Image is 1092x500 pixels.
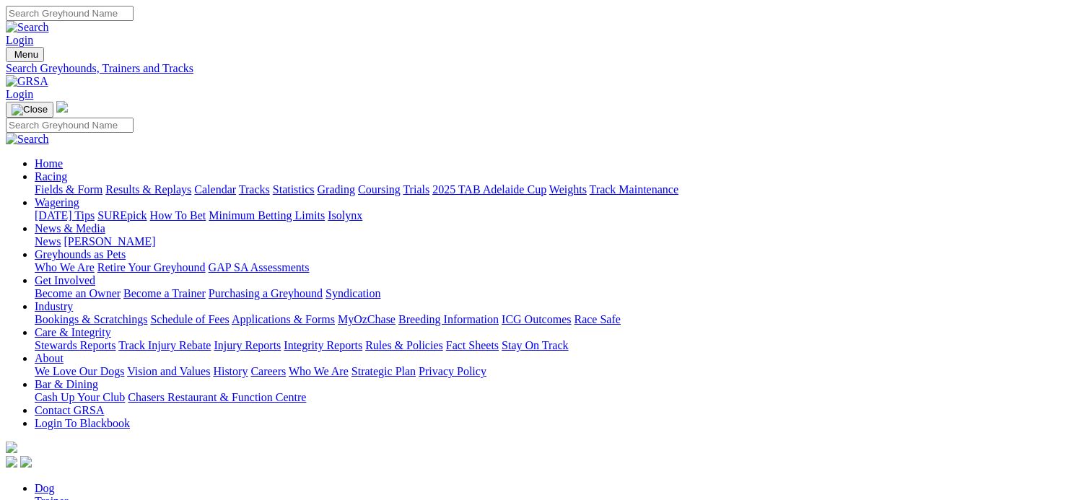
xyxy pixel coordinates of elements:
[209,261,310,273] a: GAP SA Assessments
[214,339,281,351] a: Injury Reports
[6,34,33,46] a: Login
[328,209,362,222] a: Isolynx
[232,313,335,325] a: Applications & Forms
[35,300,73,312] a: Industry
[35,261,95,273] a: Who We Are
[150,313,229,325] a: Schedule of Fees
[403,183,429,196] a: Trials
[97,209,147,222] a: SUREpick
[35,261,1086,274] div: Greyhounds as Pets
[289,365,349,377] a: Who We Are
[502,313,571,325] a: ICG Outcomes
[326,287,380,299] a: Syndication
[35,222,105,234] a: News & Media
[20,456,32,468] img: twitter.svg
[118,339,211,351] a: Track Injury Rebate
[6,456,17,468] img: facebook.svg
[150,209,206,222] a: How To Bet
[35,326,111,338] a: Care & Integrity
[35,391,1086,404] div: Bar & Dining
[549,183,587,196] a: Weights
[6,21,49,34] img: Search
[213,365,248,377] a: History
[6,118,134,133] input: Search
[574,313,620,325] a: Race Safe
[398,313,499,325] a: Breeding Information
[35,157,63,170] a: Home
[123,287,206,299] a: Become a Trainer
[35,287,121,299] a: Become an Owner
[194,183,236,196] a: Calendar
[35,482,55,494] a: Dog
[502,339,568,351] a: Stay On Track
[105,183,191,196] a: Results & Replays
[6,75,48,88] img: GRSA
[419,365,486,377] a: Privacy Policy
[64,235,155,247] a: [PERSON_NAME]
[35,391,125,403] a: Cash Up Your Club
[35,183,102,196] a: Fields & Form
[14,49,38,60] span: Menu
[284,339,362,351] a: Integrity Reports
[35,339,1086,352] div: Care & Integrity
[6,62,1086,75] a: Search Greyhounds, Trainers and Tracks
[35,404,104,416] a: Contact GRSA
[358,183,401,196] a: Coursing
[35,352,64,364] a: About
[6,102,53,118] button: Toggle navigation
[209,209,325,222] a: Minimum Betting Limits
[35,365,124,377] a: We Love Our Dogs
[239,183,270,196] a: Tracks
[35,313,1086,326] div: Industry
[6,6,134,21] input: Search
[12,104,48,115] img: Close
[35,196,79,209] a: Wagering
[35,209,1086,222] div: Wagering
[338,313,396,325] a: MyOzChase
[432,183,546,196] a: 2025 TAB Adelaide Cup
[35,287,1086,300] div: Get Involved
[6,442,17,453] img: logo-grsa-white.png
[56,101,68,113] img: logo-grsa-white.png
[35,313,147,325] a: Bookings & Scratchings
[35,378,98,390] a: Bar & Dining
[97,261,206,273] a: Retire Your Greyhound
[365,339,443,351] a: Rules & Policies
[35,339,115,351] a: Stewards Reports
[446,339,499,351] a: Fact Sheets
[273,183,315,196] a: Statistics
[35,209,95,222] a: [DATE] Tips
[6,133,49,146] img: Search
[35,183,1086,196] div: Racing
[35,170,67,183] a: Racing
[250,365,286,377] a: Careers
[35,235,61,247] a: News
[127,365,210,377] a: Vision and Values
[35,235,1086,248] div: News & Media
[35,417,130,429] a: Login To Blackbook
[35,248,126,260] a: Greyhounds as Pets
[35,274,95,286] a: Get Involved
[128,391,306,403] a: Chasers Restaurant & Function Centre
[318,183,355,196] a: Grading
[351,365,416,377] a: Strategic Plan
[209,287,323,299] a: Purchasing a Greyhound
[35,365,1086,378] div: About
[590,183,678,196] a: Track Maintenance
[6,88,33,100] a: Login
[6,47,44,62] button: Toggle navigation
